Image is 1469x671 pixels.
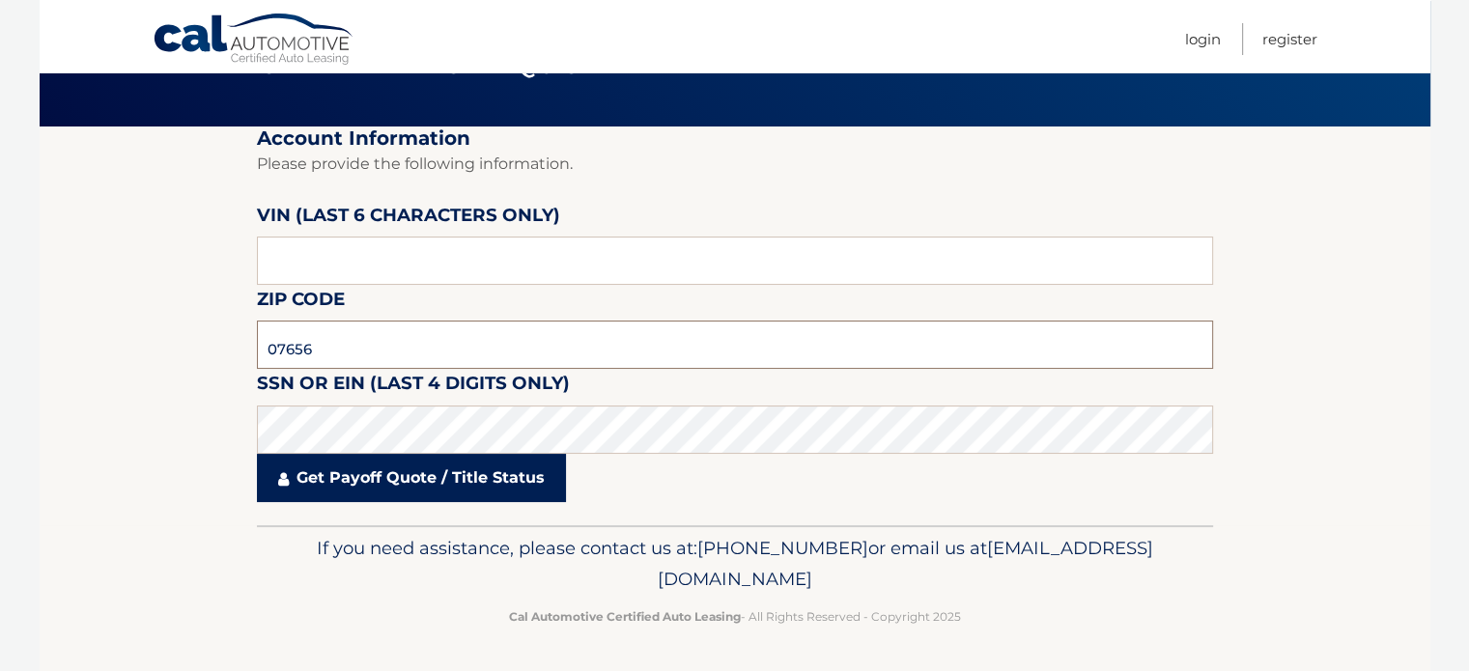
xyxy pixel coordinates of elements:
a: Register [1262,23,1317,55]
p: - All Rights Reserved - Copyright 2025 [269,606,1201,627]
a: Get Payoff Quote / Title Status [257,454,566,502]
strong: Cal Automotive Certified Auto Leasing [509,609,741,624]
a: Cal Automotive [153,13,355,69]
p: If you need assistance, please contact us at: or email us at [269,533,1201,595]
p: Please provide the following information. [257,151,1213,178]
h2: Account Information [257,126,1213,151]
label: SSN or EIN (last 4 digits only) [257,369,570,405]
label: Zip Code [257,285,345,321]
label: VIN (last 6 characters only) [257,201,560,237]
a: Login [1185,23,1221,55]
span: [PHONE_NUMBER] [697,537,868,559]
